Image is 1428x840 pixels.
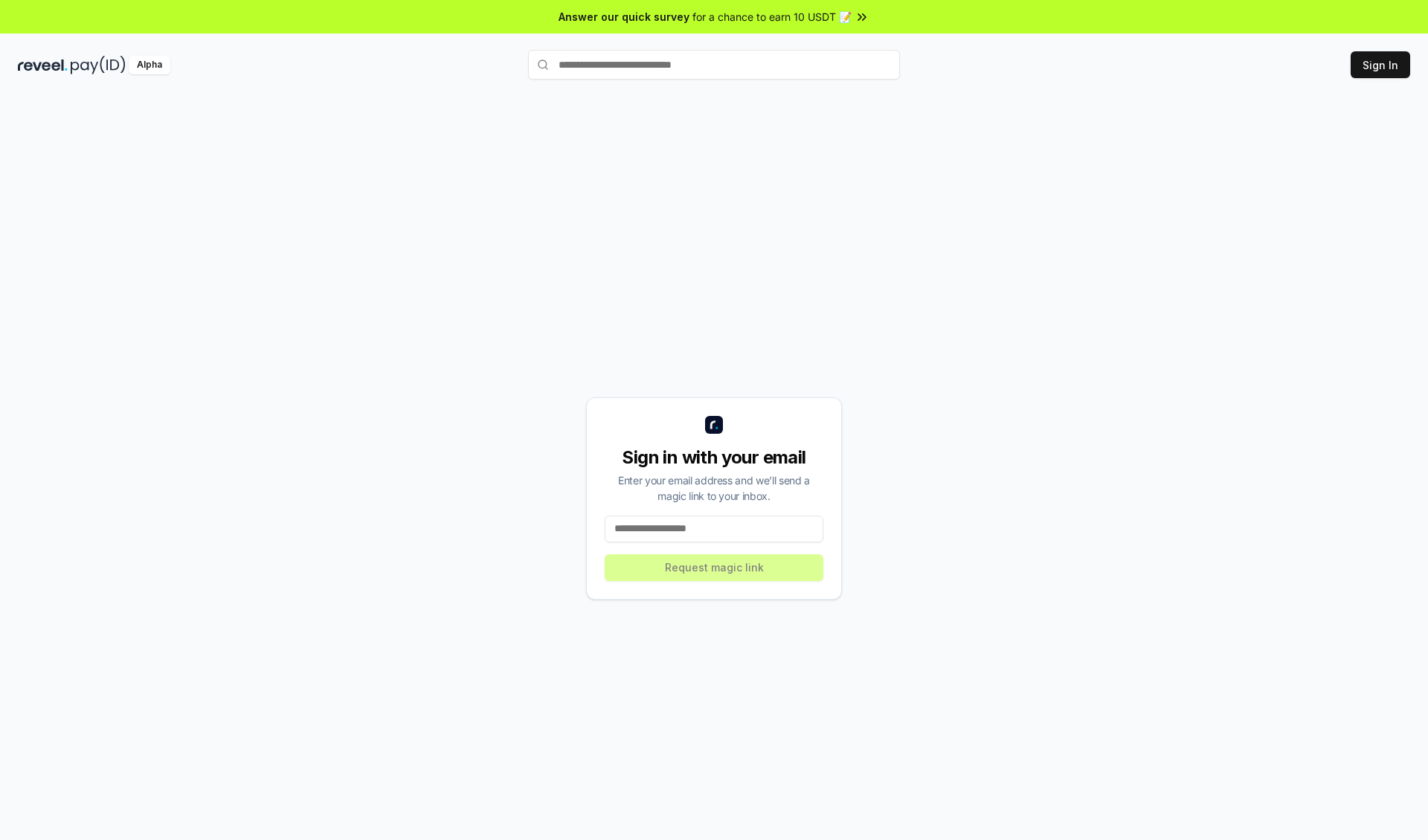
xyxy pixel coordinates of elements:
span: for a chance to earn 10 USDT 📝 [692,9,852,25]
button: Sign In [1351,51,1410,78]
img: pay_id [71,56,126,74]
div: Enter your email address and we’ll send a magic link to your inbox. [605,472,823,504]
img: logo_small [705,416,723,434]
div: Sign in with your email [605,446,823,469]
span: Answer our quick survey [559,9,689,25]
div: Alpha [129,56,170,74]
img: reveel_dark [18,56,68,74]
